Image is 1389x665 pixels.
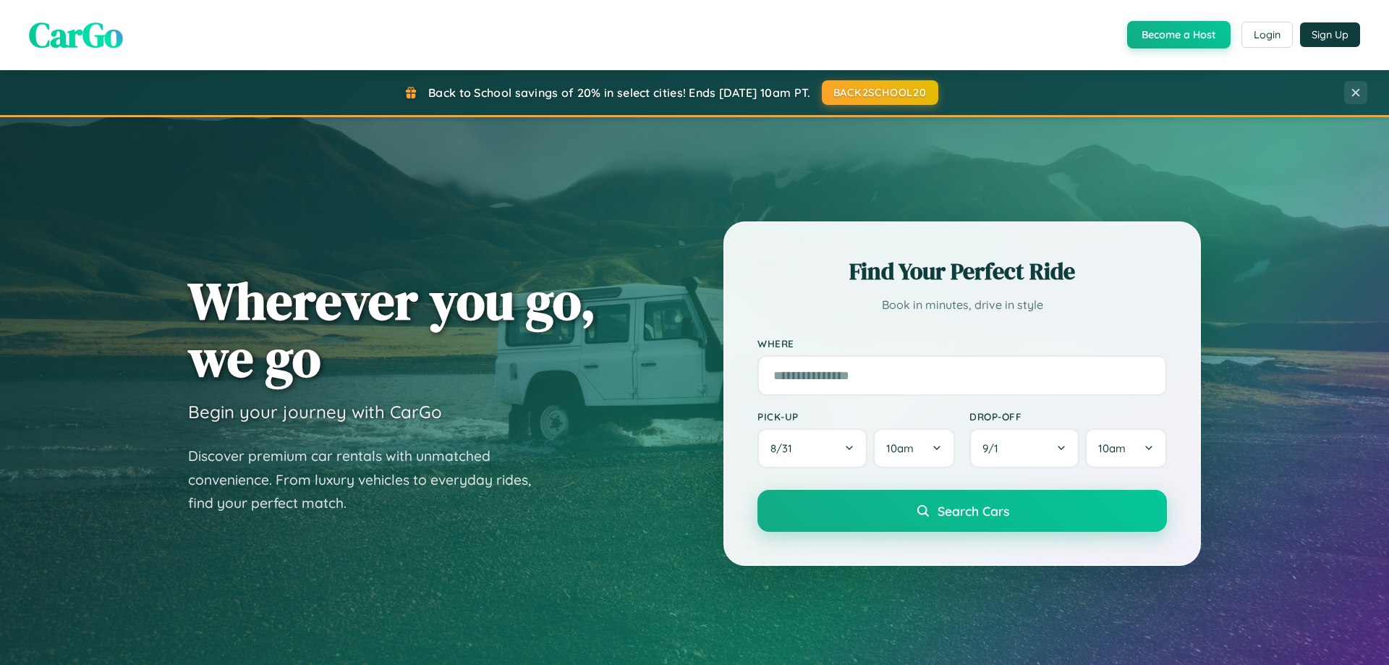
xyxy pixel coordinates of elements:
span: 10am [1098,441,1126,455]
h3: Begin your journey with CarGo [188,401,442,423]
button: BACK2SCHOOL20 [822,80,938,105]
button: Search Cars [757,490,1167,532]
h1: Wherever you go, we go [188,272,596,386]
button: Sign Up [1300,22,1360,47]
label: Pick-up [757,410,955,423]
span: Search Cars [938,503,1009,519]
button: 8/31 [757,428,867,468]
label: Drop-off [969,410,1167,423]
span: 8 / 31 [770,441,799,455]
button: 9/1 [969,428,1079,468]
p: Book in minutes, drive in style [757,295,1167,315]
button: Login [1241,22,1293,48]
p: Discover premium car rentals with unmatched convenience. From luxury vehicles to everyday rides, ... [188,444,550,515]
button: Become a Host [1127,21,1231,48]
button: 10am [1085,428,1167,468]
button: 10am [873,428,955,468]
label: Where [757,337,1167,350]
span: 10am [886,441,914,455]
span: 9 / 1 [982,441,1006,455]
span: CarGo [29,11,123,59]
span: Back to School savings of 20% in select cities! Ends [DATE] 10am PT. [428,85,810,100]
h2: Find Your Perfect Ride [757,255,1167,287]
